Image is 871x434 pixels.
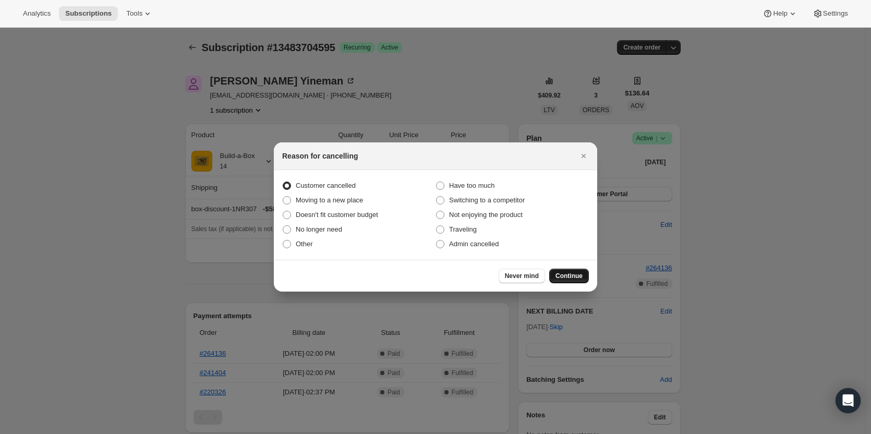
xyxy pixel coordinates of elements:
span: Analytics [23,9,51,18]
span: Moving to a new place [296,196,363,204]
button: Help [756,6,804,21]
span: Have too much [449,182,494,189]
button: Never mind [499,269,545,283]
span: Help [773,9,787,18]
span: Switching to a competitor [449,196,525,204]
span: Traveling [449,225,477,233]
span: Admin cancelled [449,240,499,248]
span: No longer need [296,225,342,233]
button: Close [576,149,591,163]
span: Settings [823,9,848,18]
span: Never mind [505,272,539,280]
span: Customer cancelled [296,182,356,189]
button: Settings [806,6,854,21]
span: Continue [555,272,583,280]
span: Not enjoying the product [449,211,523,219]
button: Subscriptions [59,6,118,21]
button: Continue [549,269,589,283]
span: Tools [126,9,142,18]
div: Open Intercom Messenger [836,388,861,413]
h2: Reason for cancelling [282,151,358,161]
button: Analytics [17,6,57,21]
span: Other [296,240,313,248]
span: Subscriptions [65,9,112,18]
button: Tools [120,6,159,21]
span: Doesn't fit customer budget [296,211,378,219]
